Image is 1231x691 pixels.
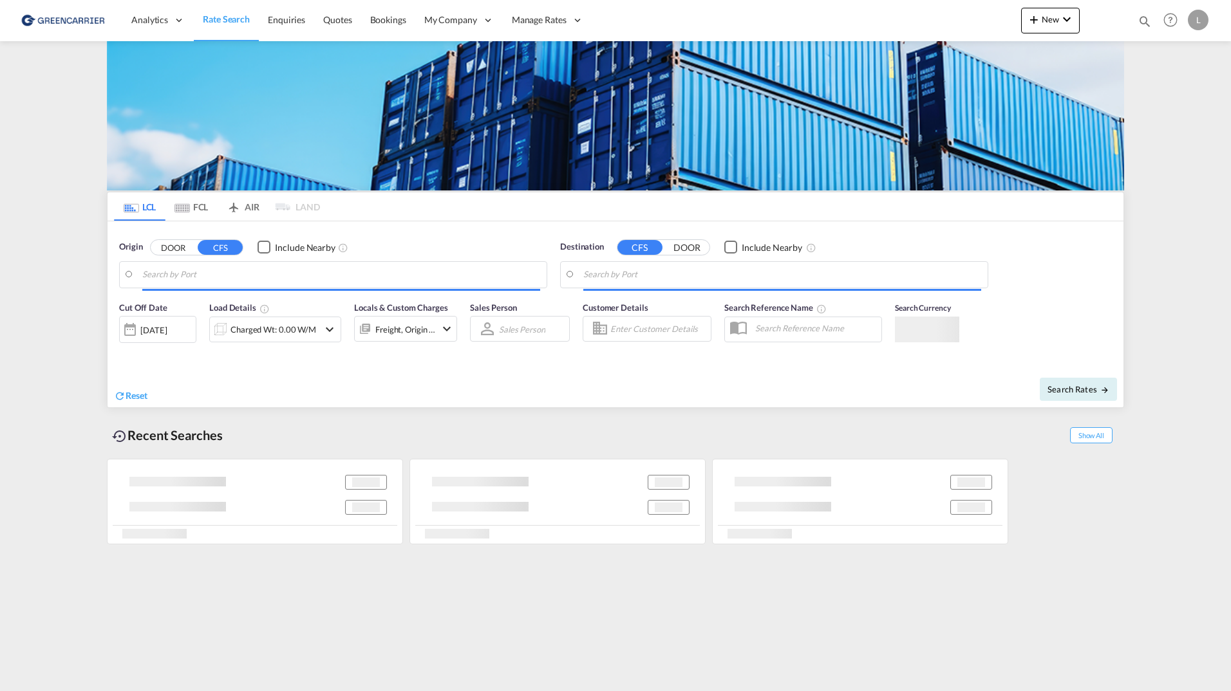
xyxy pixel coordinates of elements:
img: GreenCarrierFCL_LCL.png [107,41,1124,190]
md-icon: icon-backup-restore [112,428,127,444]
md-select: Sales Person [498,320,547,338]
md-icon: icon-airplane [226,199,241,209]
span: Reset [126,390,147,401]
md-icon: icon-chevron-down [322,322,337,337]
div: icon-magnify [1138,14,1152,33]
div: Charged Wt: 0.00 W/Micon-chevron-down [209,317,341,342]
span: Search Reference Name [724,302,827,313]
md-datepicker: Select [119,342,129,359]
span: Quotes [323,14,352,25]
span: Sales Person [470,302,517,313]
md-icon: icon-chevron-down [1059,12,1075,27]
md-icon: icon-arrow-right [1100,385,1109,394]
button: CFS [198,240,243,255]
div: [DATE] [140,324,167,336]
div: Include Nearby [742,241,802,254]
span: Manage Rates [512,14,567,26]
md-icon: icon-magnify [1138,14,1152,28]
div: Freight Origin Destinationicon-chevron-down [354,316,457,342]
md-checkbox: Checkbox No Ink [724,241,802,254]
input: Search by Port [583,265,981,284]
div: Origin DOOR CFS Checkbox No InkUnchecked: Ignores neighbouring ports when fetching rates.Checked ... [108,221,1123,407]
button: DOOR [664,240,709,255]
button: DOOR [151,240,196,255]
div: Include Nearby [275,241,335,254]
md-icon: icon-refresh [114,390,126,401]
md-tab-item: AIR [217,192,268,221]
span: Rate Search [203,14,250,24]
div: [DATE] [119,316,196,343]
md-checkbox: Checkbox No Ink [258,241,335,254]
md-tab-item: FCL [165,192,217,221]
md-icon: Unchecked: Ignores neighbouring ports when fetching rates.Checked : Includes neighbouring ports w... [338,243,348,253]
span: My Company [424,14,477,26]
span: Customer Details [583,302,648,313]
div: icon-refreshReset [114,389,147,403]
span: Show All [1070,427,1113,443]
md-icon: icon-plus 400-fg [1026,12,1042,27]
span: Load Details [209,302,270,313]
span: Search Currency [895,303,951,313]
span: Locals & Custom Charges [354,302,448,313]
div: Help [1160,9,1188,32]
md-icon: Your search will be saved by the below given name [816,304,827,314]
span: Origin [119,241,142,253]
div: Freight Origin Destination [375,320,436,338]
span: Search Rates [1048,384,1109,394]
div: L [1188,10,1208,30]
input: Enter Customer Details [610,319,707,338]
span: Cut Off Date [119,302,167,313]
button: icon-plus 400-fgNewicon-chevron-down [1021,8,1080,33]
span: New [1026,14,1075,24]
md-icon: icon-chevron-down [439,321,455,336]
img: e39c37208afe11efa9cb1d7a6ea7d6f5.png [19,6,106,35]
div: Charged Wt: 0.00 W/M [230,320,316,338]
input: Search by Port [142,265,540,284]
button: CFS [617,240,662,255]
span: Bookings [370,14,406,25]
md-tab-item: LCL [114,192,165,221]
md-icon: Chargeable Weight [259,304,270,314]
span: Enquiries [268,14,305,25]
div: Recent Searches [107,421,228,450]
span: Analytics [131,14,168,26]
span: Destination [560,241,604,253]
input: Search Reference Name [749,318,881,338]
button: Search Ratesicon-arrow-right [1040,378,1117,401]
md-icon: Unchecked: Ignores neighbouring ports when fetching rates.Checked : Includes neighbouring ports w... [806,243,816,253]
span: Help [1160,9,1181,31]
md-pagination-wrapper: Use the left and right arrow keys to navigate between tabs [114,192,320,221]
